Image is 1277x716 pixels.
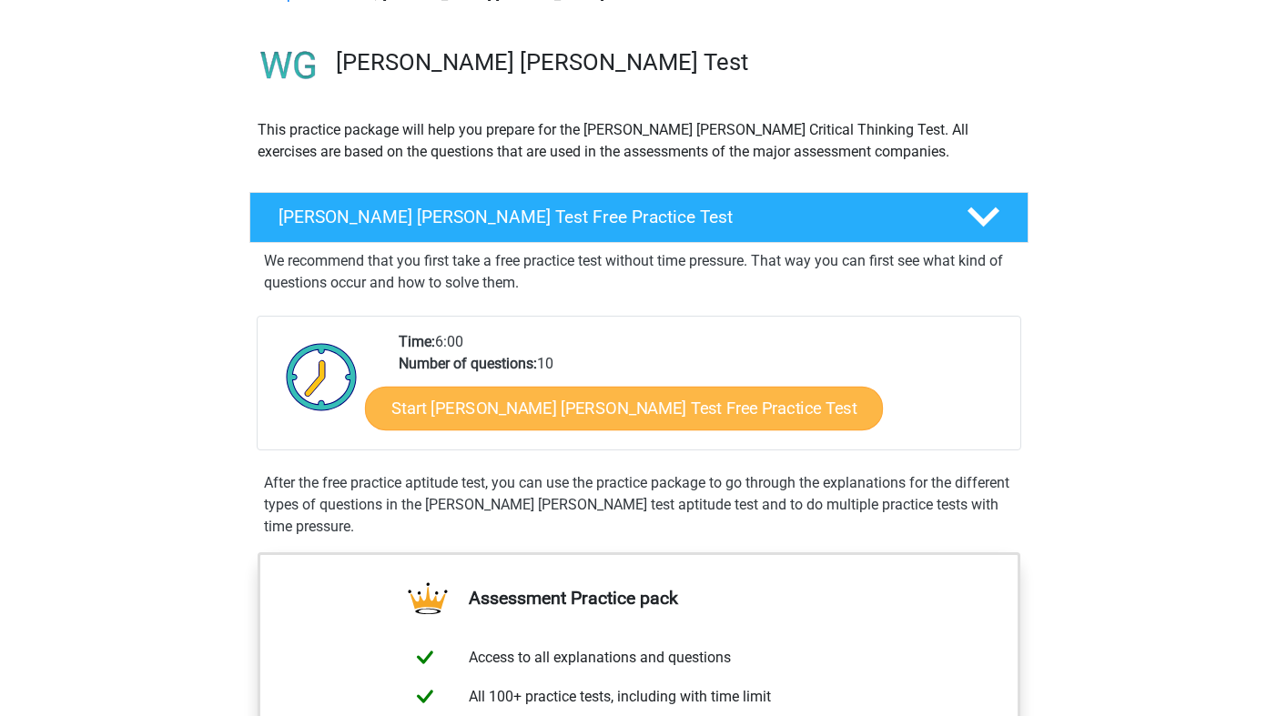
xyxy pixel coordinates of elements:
h4: [PERSON_NAME] [PERSON_NAME] Test Free Practice Test [279,207,937,227]
h3: [PERSON_NAME] [PERSON_NAME] Test [336,48,1014,76]
b: Time: [399,333,435,350]
p: We recommend that you first take a free practice test without time pressure. That way you can fir... [264,250,1014,294]
a: Start [PERSON_NAME] [PERSON_NAME] Test Free Practice Test [365,387,883,430]
b: Number of questions: [399,355,537,372]
p: This practice package will help you prepare for the [PERSON_NAME] [PERSON_NAME] Critical Thinking... [258,119,1020,163]
div: After the free practice aptitude test, you can use the practice package to go through the explana... [257,472,1021,538]
div: 6:00 10 [385,331,1019,449]
img: Clock [276,331,368,422]
a: [PERSON_NAME] [PERSON_NAME] Test Free Practice Test [242,192,1036,243]
img: watson glaser test [250,27,328,105]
